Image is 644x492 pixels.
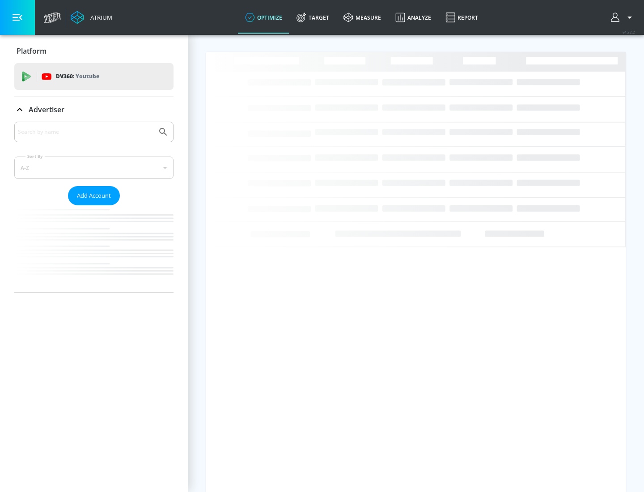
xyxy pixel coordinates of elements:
[29,105,64,115] p: Advertiser
[77,191,111,201] span: Add Account
[623,30,635,34] span: v 4.22.2
[71,11,112,24] a: Atrium
[238,1,289,34] a: optimize
[14,63,174,90] div: DV360: Youtube
[14,38,174,64] div: Platform
[14,122,174,292] div: Advertiser
[56,72,99,81] p: DV360:
[18,126,153,138] input: Search by name
[76,72,99,81] p: Youtube
[14,157,174,179] div: A-Z
[388,1,438,34] a: Analyze
[336,1,388,34] a: measure
[68,186,120,205] button: Add Account
[17,46,47,56] p: Platform
[25,153,45,159] label: Sort By
[14,97,174,122] div: Advertiser
[14,205,174,292] nav: list of Advertiser
[87,13,112,21] div: Atrium
[289,1,336,34] a: Target
[438,1,485,34] a: Report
